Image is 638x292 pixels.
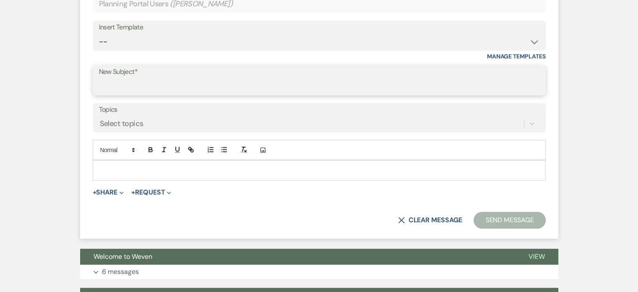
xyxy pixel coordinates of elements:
[131,189,135,196] span: +
[99,104,539,116] label: Topics
[474,212,545,229] button: Send Message
[529,252,545,261] span: View
[515,249,558,265] button: View
[487,53,546,60] a: Manage Templates
[100,118,143,129] div: Select topics
[131,189,171,196] button: Request
[102,266,139,277] p: 6 messages
[99,21,539,34] div: Insert Template
[93,189,124,196] button: Share
[93,189,96,196] span: +
[80,265,558,279] button: 6 messages
[80,249,515,265] button: Welcome to Weven
[99,66,539,78] label: New Subject*
[94,252,152,261] span: Welcome to Weven
[398,217,462,224] button: Clear message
